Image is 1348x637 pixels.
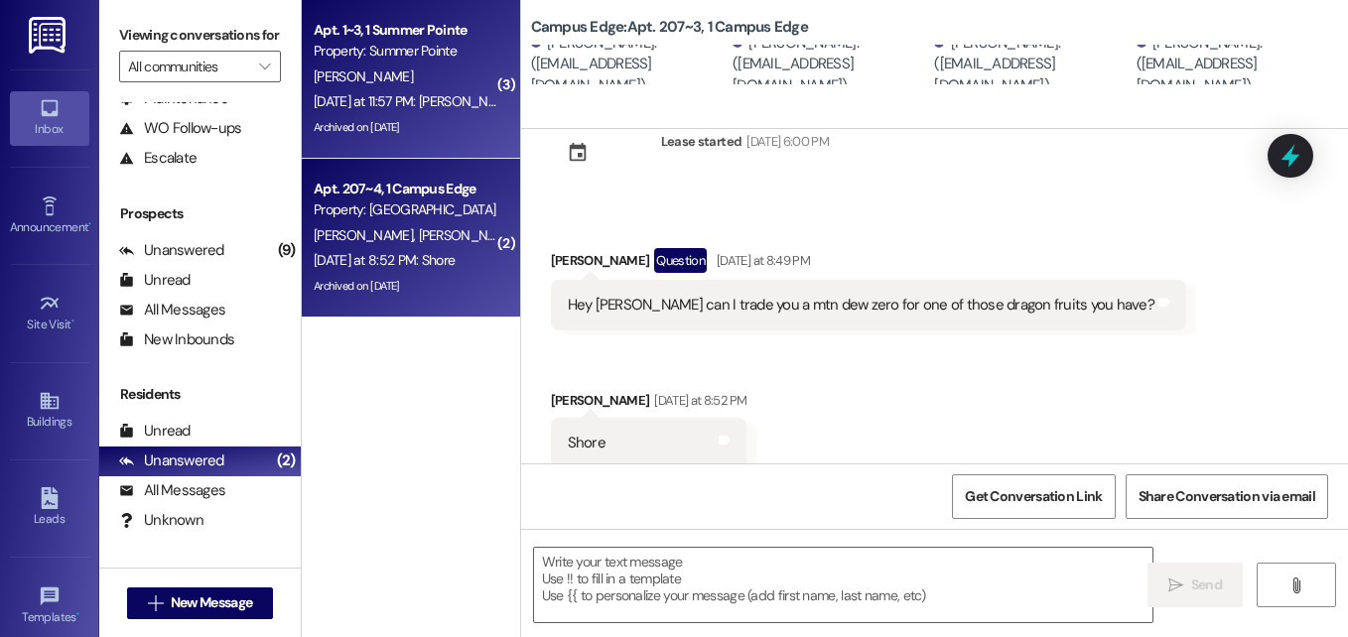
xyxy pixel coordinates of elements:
div: [PERSON_NAME]. ([EMAIL_ADDRESS][DOMAIN_NAME]) [733,33,929,96]
span: [PERSON_NAME] [314,67,413,85]
div: [DATE] at 8:49 PM [712,250,810,271]
span: Share Conversation via email [1139,486,1315,507]
div: Residents [99,384,301,405]
span: • [88,217,91,231]
a: Inbox [10,91,89,145]
div: Question [654,248,707,273]
div: Shore [568,433,606,453]
div: Past + Future Residents [99,566,301,586]
div: All Messages [119,480,225,501]
button: New Message [127,587,274,619]
div: [DATE] 6:00 PM [741,131,829,152]
div: Unread [119,270,191,291]
div: Apt. 207~4, 1 Campus Edge [314,179,497,199]
div: [DATE] at 8:52 PM [649,390,746,411]
div: (9) [273,235,301,266]
div: [PERSON_NAME]. ([EMAIL_ADDRESS][DOMAIN_NAME]) [531,33,728,96]
span: Send [1191,574,1222,595]
div: [PERSON_NAME] [551,390,747,418]
div: (2) [272,446,301,476]
button: Send [1147,563,1244,607]
span: Get Conversation Link [965,486,1102,507]
a: Leads [10,481,89,535]
div: Unanswered [119,240,224,261]
span: • [71,315,74,328]
div: [DATE] at 11:57 PM: [PERSON_NAME] and I just had a chat, and he is willing to switch the apartmen... [314,92,1007,110]
div: [PERSON_NAME]. ([EMAIL_ADDRESS][DOMAIN_NAME]) [934,33,1131,96]
i:  [1168,577,1183,593]
div: Property: Summer Pointe [314,41,497,62]
div: Lease started [661,131,742,152]
div: New Inbounds [119,329,234,350]
div: Unanswered [119,450,224,471]
div: WO Follow-ups [119,118,241,139]
i:  [148,595,163,611]
div: Prospects [99,203,301,224]
a: Buildings [10,384,89,438]
span: [PERSON_NAME] [314,226,419,244]
img: ResiDesk Logo [29,17,69,54]
div: Hey [PERSON_NAME] can I trade you a mtn dew zero for one of those dragon fruits you have? [568,295,1154,316]
div: [DATE] at 8:52 PM: Shore [314,251,455,269]
button: Share Conversation via email [1126,474,1328,519]
span: New Message [171,592,252,613]
div: Escalate [119,148,197,169]
div: Property: [GEOGRAPHIC_DATA] [314,199,497,220]
b: Campus Edge: Apt. 207~3, 1 Campus Edge [531,17,808,38]
div: Archived on [DATE] [312,115,499,140]
a: Templates • [10,579,89,633]
div: Apt. 1~3, 1 Summer Pointe [314,20,497,41]
div: [PERSON_NAME]. ([EMAIL_ADDRESS][DOMAIN_NAME]) [1137,33,1333,96]
i:  [1288,577,1303,593]
div: Archived on [DATE] [312,274,499,299]
div: Unread [119,421,191,442]
a: Site Visit • [10,287,89,340]
label: Viewing conversations for [119,20,281,51]
div: [PERSON_NAME] [551,248,1186,280]
i:  [259,59,270,74]
input: All communities [128,51,249,82]
button: Get Conversation Link [952,474,1115,519]
span: [PERSON_NAME] [418,226,523,244]
span: • [76,607,79,621]
div: All Messages [119,300,225,320]
div: Unknown [119,510,203,531]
